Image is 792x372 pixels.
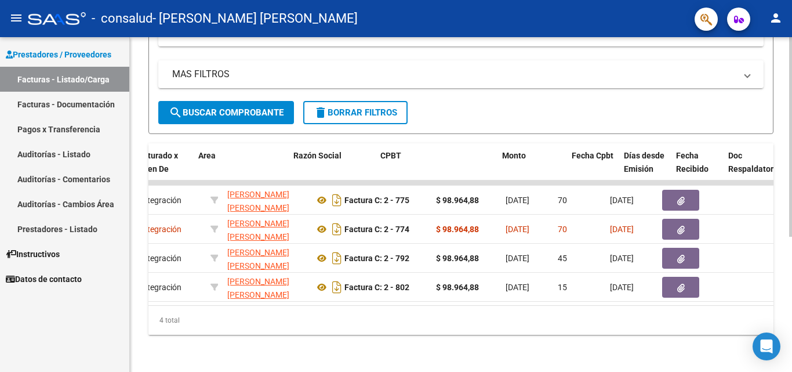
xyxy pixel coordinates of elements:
[92,6,152,31] span: - consalud
[329,278,344,297] i: Descargar documento
[132,283,181,292] span: Integración
[172,68,736,81] mat-panel-title: MAS FILTROS
[227,246,305,270] div: 27315709097
[314,107,397,118] span: Borrar Filtros
[6,48,111,61] span: Prestadores / Proveedores
[610,283,634,292] span: [DATE]
[130,143,194,194] datatable-header-cell: Facturado x Orden De
[303,101,408,124] button: Borrar Filtros
[227,248,289,270] span: [PERSON_NAME] [PERSON_NAME]
[436,196,479,205] strong: $ 98.964,88
[158,60,764,88] mat-expansion-panel-header: MAS FILTROS
[436,225,479,234] strong: $ 98.964,88
[624,151,664,174] span: Días desde Emisión
[436,283,479,292] strong: $ 98.964,88
[619,143,671,194] datatable-header-cell: Días desde Emisión
[9,11,23,25] mat-icon: menu
[135,151,178,174] span: Facturado x Orden De
[227,219,289,241] span: [PERSON_NAME] [PERSON_NAME]
[227,277,289,299] span: [PERSON_NAME] [PERSON_NAME]
[610,254,634,263] span: [DATE]
[227,275,305,299] div: 27315709097
[610,196,634,205] span: [DATE]
[148,306,773,335] div: 4 total
[769,11,783,25] mat-icon: person
[676,151,709,174] span: Fecha Recibido
[728,151,780,174] span: Doc Respaldatoria
[132,196,181,205] span: Integración
[380,151,401,160] span: CPBT
[132,225,181,234] span: Integración
[753,333,780,360] div: Open Intercom Messenger
[344,196,409,205] strong: Factura C: 2 - 775
[194,143,272,194] datatable-header-cell: Area
[567,143,619,194] datatable-header-cell: Fecha Cpbt
[329,191,344,210] i: Descargar documento
[436,254,479,263] strong: $ 98.964,88
[169,107,284,118] span: Buscar Comprobante
[293,151,341,160] span: Razón Social
[152,6,358,31] span: - [PERSON_NAME] [PERSON_NAME]
[227,217,305,241] div: 27315709097
[558,254,567,263] span: 45
[6,273,82,286] span: Datos de contacto
[506,196,529,205] span: [DATE]
[558,225,567,234] span: 70
[497,143,567,194] datatable-header-cell: Monto
[344,254,409,263] strong: Factura C: 2 - 792
[558,196,567,205] span: 70
[132,254,181,263] span: Integración
[344,283,409,292] strong: Factura C: 2 - 802
[158,101,294,124] button: Buscar Comprobante
[502,151,526,160] span: Monto
[329,220,344,239] i: Descargar documento
[314,106,328,120] mat-icon: delete
[344,225,409,234] strong: Factura C: 2 - 774
[376,143,497,194] datatable-header-cell: CPBT
[198,151,216,160] span: Area
[610,225,634,234] span: [DATE]
[6,248,60,261] span: Instructivos
[671,143,724,194] datatable-header-cell: Fecha Recibido
[227,190,289,212] span: [PERSON_NAME] [PERSON_NAME]
[169,106,183,120] mat-icon: search
[506,225,529,234] span: [DATE]
[506,254,529,263] span: [DATE]
[329,249,344,268] i: Descargar documento
[289,143,376,194] datatable-header-cell: Razón Social
[558,283,567,292] span: 15
[227,188,305,212] div: 27315709097
[572,151,613,160] span: Fecha Cpbt
[506,283,529,292] span: [DATE]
